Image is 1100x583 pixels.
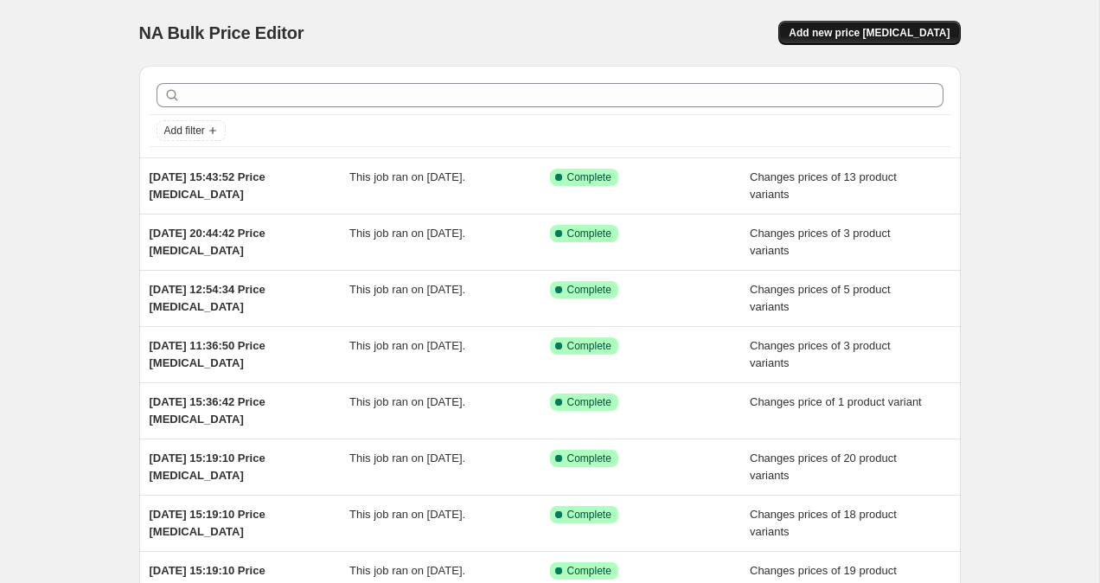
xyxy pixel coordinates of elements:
[567,452,611,465] span: Complete
[349,227,465,240] span: This job ran on [DATE].
[164,124,205,138] span: Add filter
[750,452,897,482] span: Changes prices of 20 product variants
[567,508,611,522] span: Complete
[567,395,611,409] span: Complete
[750,508,897,538] span: Changes prices of 18 product variants
[750,395,922,408] span: Changes price of 1 product variant
[150,452,265,482] span: [DATE] 15:19:10 Price [MEDICAL_DATA]
[750,339,891,369] span: Changes prices of 3 product variants
[349,339,465,352] span: This job ran on [DATE].
[567,170,611,184] span: Complete
[750,283,891,313] span: Changes prices of 5 product variants
[567,227,611,240] span: Complete
[567,339,611,353] span: Complete
[750,170,897,201] span: Changes prices of 13 product variants
[567,564,611,578] span: Complete
[150,227,265,257] span: [DATE] 20:44:42 Price [MEDICAL_DATA]
[789,26,950,40] span: Add new price [MEDICAL_DATA]
[349,170,465,183] span: This job ran on [DATE].
[349,508,465,521] span: This job ran on [DATE].
[157,120,226,141] button: Add filter
[150,170,265,201] span: [DATE] 15:43:52 Price [MEDICAL_DATA]
[150,339,265,369] span: [DATE] 11:36:50 Price [MEDICAL_DATA]
[567,283,611,297] span: Complete
[349,395,465,408] span: This job ran on [DATE].
[139,23,304,42] span: NA Bulk Price Editor
[150,283,265,313] span: [DATE] 12:54:34 Price [MEDICAL_DATA]
[150,395,265,426] span: [DATE] 15:36:42 Price [MEDICAL_DATA]
[349,452,465,464] span: This job ran on [DATE].
[349,564,465,577] span: This job ran on [DATE].
[750,227,891,257] span: Changes prices of 3 product variants
[778,21,960,45] button: Add new price [MEDICAL_DATA]
[349,283,465,296] span: This job ran on [DATE].
[150,508,265,538] span: [DATE] 15:19:10 Price [MEDICAL_DATA]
